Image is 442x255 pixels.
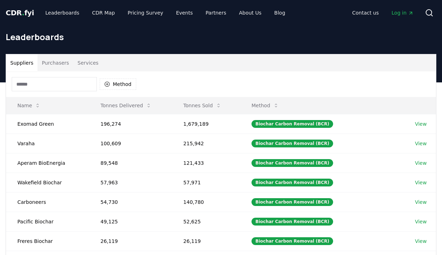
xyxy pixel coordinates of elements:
a: Pricing Survey [122,6,169,19]
div: Biochar Carbon Removal (BCR) [252,120,333,128]
a: View [415,179,427,186]
button: Tonnes Delivered [95,98,157,113]
span: Log in [392,9,414,16]
a: View [415,199,427,206]
td: 26,119 [172,231,240,251]
div: Biochar Carbon Removal (BCR) [252,179,333,186]
td: Varaha [6,134,89,153]
nav: Main [40,6,291,19]
td: 49,125 [89,212,172,231]
a: About Us [233,6,267,19]
button: Purchasers [38,54,73,71]
td: 121,433 [172,153,240,173]
td: 215,942 [172,134,240,153]
a: Events [170,6,198,19]
button: Suppliers [6,54,38,71]
a: View [415,120,427,128]
td: Exomad Green [6,114,89,134]
button: Name [12,98,46,113]
td: Freres Biochar [6,231,89,251]
a: CDR Map [87,6,121,19]
a: Leaderboards [40,6,85,19]
button: Tonnes Sold [178,98,227,113]
a: Partners [200,6,232,19]
div: Biochar Carbon Removal (BCR) [252,198,333,206]
a: Contact us [347,6,385,19]
td: 100,609 [89,134,172,153]
td: 54,730 [89,192,172,212]
td: 57,963 [89,173,172,192]
td: Aperam BioEnergia [6,153,89,173]
button: Method [246,98,284,113]
td: 57,971 [172,173,240,192]
button: Services [73,54,103,71]
span: . [22,9,24,17]
td: 196,274 [89,114,172,134]
div: Biochar Carbon Removal (BCR) [252,237,333,245]
td: Wakefield Biochar [6,173,89,192]
td: 89,548 [89,153,172,173]
td: 140,780 [172,192,240,212]
div: Biochar Carbon Removal (BCR) [252,159,333,167]
a: View [415,159,427,167]
td: 52,625 [172,212,240,231]
td: Pacific Biochar [6,212,89,231]
h1: Leaderboards [6,31,436,43]
td: 1,679,189 [172,114,240,134]
a: View [415,218,427,225]
a: Blog [269,6,291,19]
nav: Main [347,6,419,19]
td: Carboneers [6,192,89,212]
a: View [415,140,427,147]
a: Log in [386,6,419,19]
span: CDR fyi [6,9,34,17]
td: 26,119 [89,231,172,251]
div: Biochar Carbon Removal (BCR) [252,140,333,147]
a: CDR.fyi [6,8,34,18]
a: View [415,238,427,245]
div: Biochar Carbon Removal (BCR) [252,218,333,226]
button: Method [100,78,136,90]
